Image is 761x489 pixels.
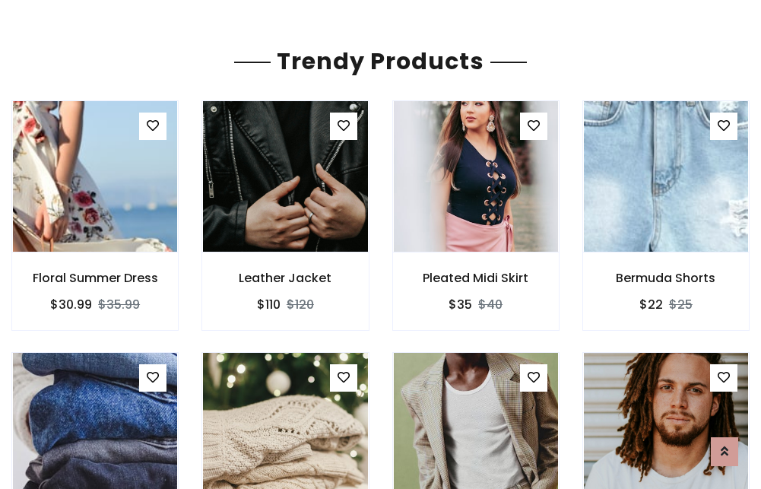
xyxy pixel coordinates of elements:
h6: $30.99 [50,297,92,312]
h6: Pleated Midi Skirt [393,271,559,285]
h6: Floral Summer Dress [12,271,178,285]
span: Trendy Products [271,45,490,78]
del: $35.99 [98,296,140,313]
h6: $35 [449,297,472,312]
del: $25 [669,296,693,313]
h6: $22 [639,297,663,312]
h6: Bermuda Shorts [583,271,749,285]
h6: Leather Jacket [202,271,368,285]
del: $120 [287,296,314,313]
h6: $110 [257,297,281,312]
del: $40 [478,296,503,313]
